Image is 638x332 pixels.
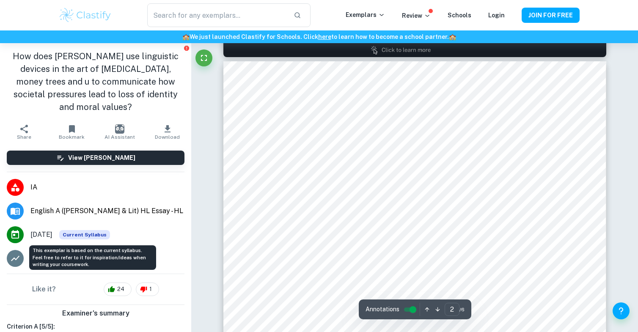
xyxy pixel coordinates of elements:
[68,153,135,162] h6: View [PERSON_NAME]
[104,134,135,140] span: AI Assistant
[30,182,184,192] span: IA
[96,120,143,144] button: AI Assistant
[155,134,180,140] span: Download
[2,32,636,41] h6: We just launched Clastify for Schools. Click to learn how to become a school partner.
[7,322,184,331] h6: Criterion A [ 5 / 5 ]:
[147,3,287,27] input: Search for any exemplars...
[318,33,331,40] a: here
[3,308,188,318] h6: Examiner's summary
[183,45,190,51] button: Report issue
[136,283,159,296] div: 1
[30,230,52,240] span: [DATE]
[182,33,190,40] span: 🏫
[145,285,157,294] span: 1
[59,134,85,140] span: Bookmark
[58,7,112,24] img: Clastify logo
[48,120,96,144] button: Bookmark
[104,283,132,296] div: 24
[346,10,385,19] p: Exemplars
[17,134,31,140] span: Share
[366,305,399,314] span: Annotations
[488,12,505,19] a: Login
[7,50,184,113] h1: How does [PERSON_NAME] use linguistic devices in the art of [MEDICAL_DATA], money trees and u to ...
[143,120,191,144] button: Download
[32,284,56,294] h6: Like it?
[613,302,630,319] button: Help and Feedback
[7,151,184,165] button: View [PERSON_NAME]
[459,306,465,313] span: / 6
[59,230,110,239] span: Current Syllabus
[115,124,124,134] img: AI Assistant
[448,12,471,19] a: Schools
[522,8,580,23] button: JOIN FOR FREE
[59,230,110,239] div: This exemplar is based on the current syllabus. Feel free to refer to it for inspiration/ideas wh...
[402,11,431,20] p: Review
[449,33,456,40] span: 🏫
[113,285,129,294] span: 24
[30,206,184,216] span: English A ([PERSON_NAME] & Lit) HL Essay - HL
[195,49,212,66] button: Fullscreen
[29,245,156,270] div: This exemplar is based on the current syllabus. Feel free to refer to it for inspiration/ideas wh...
